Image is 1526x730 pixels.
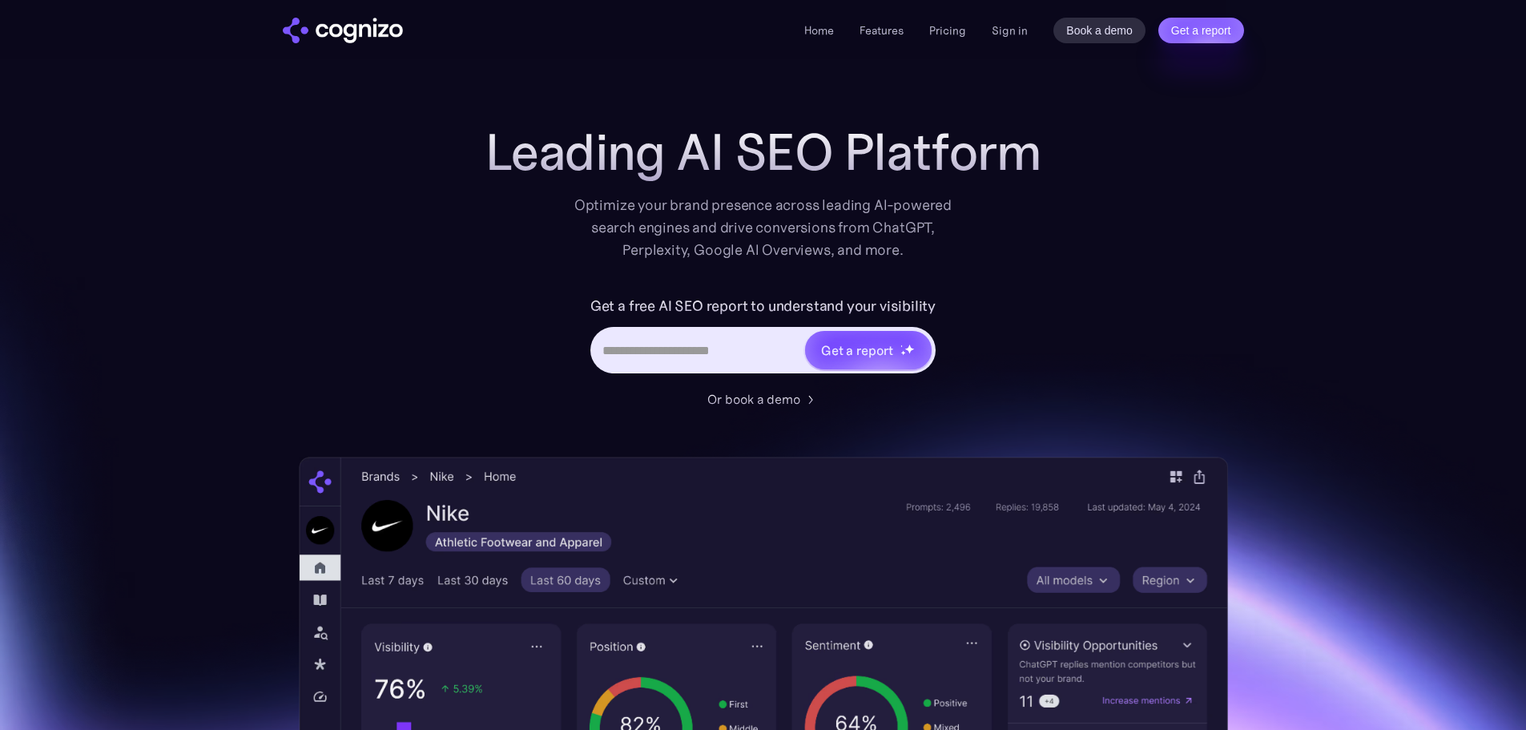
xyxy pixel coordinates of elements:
[929,23,966,38] a: Pricing
[485,123,1041,181] h1: Leading AI SEO Platform
[900,345,903,347] img: star
[904,344,915,354] img: star
[1053,18,1146,43] a: Book a demo
[707,389,819,409] a: Or book a demo
[283,18,403,43] a: home
[900,350,906,356] img: star
[707,389,800,409] div: Or book a demo
[590,293,936,319] label: Get a free AI SEO report to understand your visibility
[860,23,904,38] a: Features
[283,18,403,43] img: cognizo logo
[804,23,834,38] a: Home
[821,341,893,360] div: Get a report
[992,21,1028,40] a: Sign in
[803,329,933,371] a: Get a reportstarstarstar
[590,293,936,381] form: Hero URL Input Form
[1158,18,1244,43] a: Get a report
[566,194,960,261] div: Optimize your brand presence across leading AI-powered search engines and drive conversions from ...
